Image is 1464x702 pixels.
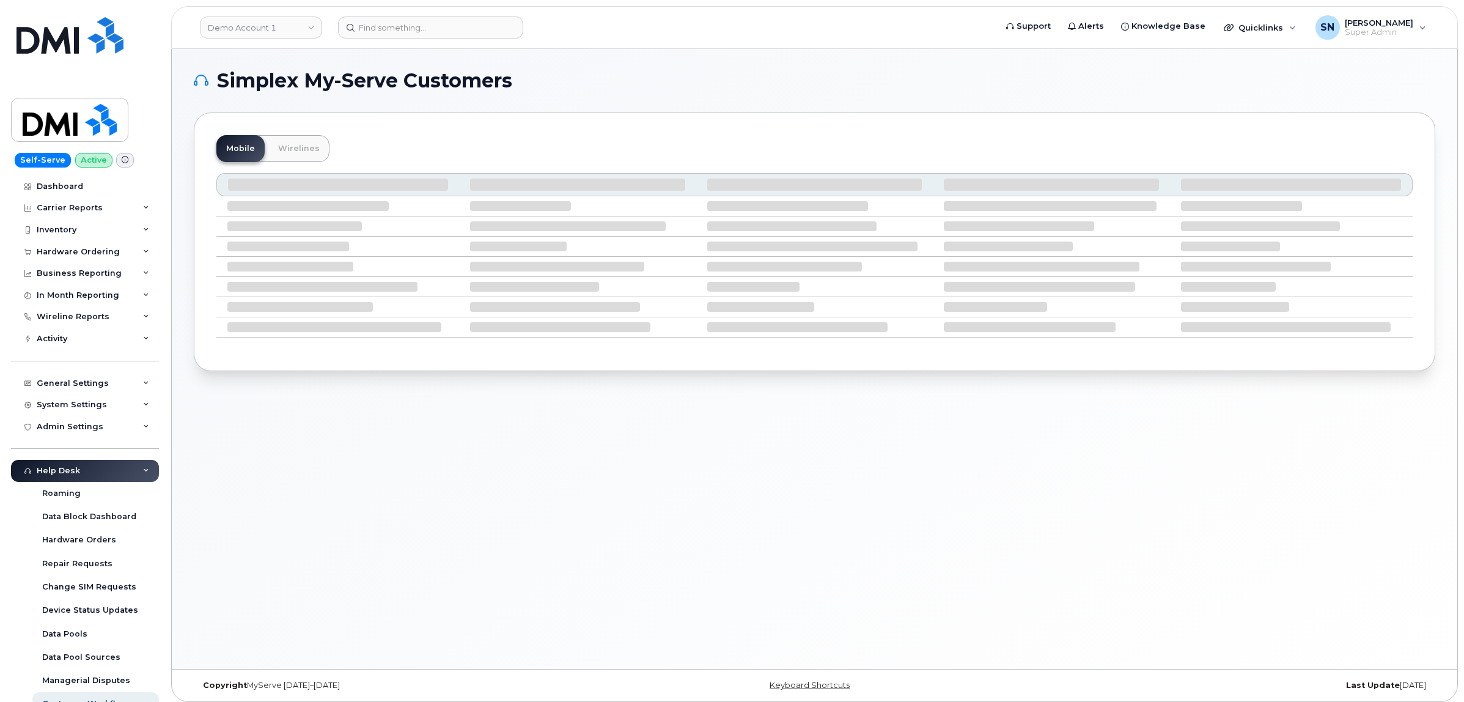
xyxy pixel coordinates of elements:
[217,72,512,90] span: Simplex My-Serve Customers
[1021,681,1435,690] div: [DATE]
[203,681,247,690] strong: Copyright
[216,135,265,162] a: Mobile
[194,681,608,690] div: MyServe [DATE]–[DATE]
[268,135,329,162] a: Wirelines
[770,681,850,690] a: Keyboard Shortcuts
[1346,681,1400,690] strong: Last Update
